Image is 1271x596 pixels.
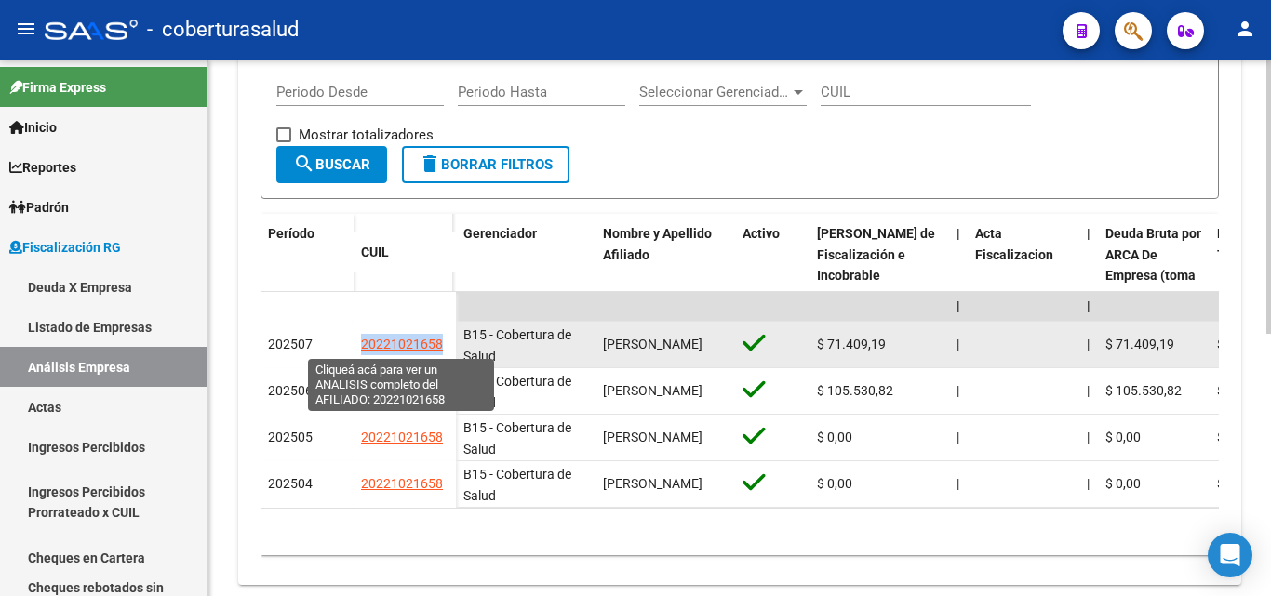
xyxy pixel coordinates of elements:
[354,232,456,272] datatable-header-cell: CUIL
[268,430,313,444] span: 202505
[9,197,69,218] span: Padrón
[817,430,852,444] span: $ 0,00
[9,157,76,178] span: Reportes
[1079,214,1098,338] datatable-header-cell: |
[603,430,702,444] span: [PERSON_NAME]
[1087,430,1090,444] span: |
[639,84,790,100] span: Seleccionar Gerenciador
[595,214,735,338] datatable-header-cell: Nombre y Apellido Afiliado
[957,226,960,241] span: |
[968,214,1079,338] datatable-header-cell: Acta Fiscalizacion
[603,383,702,398] span: [PERSON_NAME]
[361,430,443,444] span: 20221021658
[957,476,959,491] span: |
[361,383,443,398] span: 20221021658
[361,476,443,491] span: 20221021658
[1217,476,1252,491] span: $ 0,00
[949,214,968,338] datatable-header-cell: |
[463,374,571,410] span: B15 - Cobertura de Salud
[276,146,387,183] button: Buscar
[735,214,809,338] datatable-header-cell: Activo
[1234,18,1256,40] mat-icon: person
[975,226,1053,262] span: Acta Fiscalizacion
[1087,383,1090,398] span: |
[463,327,571,364] span: B15 - Cobertura de Salud
[957,337,959,351] span: |
[419,152,441,175] mat-icon: delete
[261,214,354,292] datatable-header-cell: Período
[817,476,852,491] span: $ 0,00
[9,237,121,258] span: Fiscalización RG
[1105,226,1201,325] span: Deuda Bruta por ARCA De Empresa (toma en cuenta todos los afiliados)
[1105,383,1182,398] span: $ 105.530,82
[293,152,315,175] mat-icon: search
[809,214,949,338] datatable-header-cell: Deuda Bruta Neto de Fiscalización e Incobrable
[1105,337,1174,351] span: $ 71.409,19
[957,430,959,444] span: |
[817,337,886,351] span: $ 71.409,19
[743,226,780,241] span: Activo
[268,383,313,398] span: 202506
[9,117,57,138] span: Inicio
[817,226,935,284] span: [PERSON_NAME] de Fiscalización e Incobrable
[817,383,893,398] span: $ 105.530,82
[463,420,571,457] span: B15 - Cobertura de Salud
[147,9,299,50] span: - coberturasalud
[361,337,443,351] span: 20221021658
[1217,430,1252,444] span: $ 0,00
[1087,298,1090,313] span: |
[419,156,553,173] span: Borrar Filtros
[293,156,370,173] span: Buscar
[1087,476,1090,491] span: |
[268,226,314,241] span: Período
[463,226,537,241] span: Gerenciador
[1105,476,1141,491] span: $ 0,00
[1105,430,1141,444] span: $ 0,00
[9,77,106,98] span: Firma Express
[1087,337,1090,351] span: |
[463,467,571,503] span: B15 - Cobertura de Salud
[361,245,389,259] span: CUIL
[603,337,702,351] span: [PERSON_NAME]
[1098,214,1210,338] datatable-header-cell: Deuda Bruta por ARCA De Empresa (toma en cuenta todos los afiliados)
[299,124,434,146] span: Mostrar totalizadores
[957,383,959,398] span: |
[268,476,313,491] span: 202504
[268,337,313,351] span: 202507
[603,226,712,262] span: Nombre y Apellido Afiliado
[603,476,702,491] span: [PERSON_NAME]
[402,146,569,183] button: Borrar Filtros
[957,298,960,313] span: |
[1208,533,1252,577] div: Open Intercom Messenger
[456,214,595,338] datatable-header-cell: Gerenciador
[1087,226,1090,241] span: |
[15,18,37,40] mat-icon: menu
